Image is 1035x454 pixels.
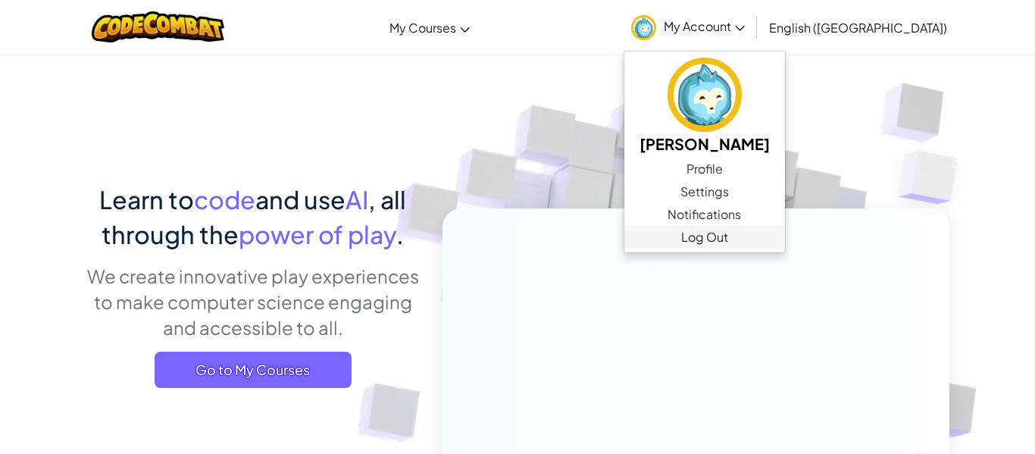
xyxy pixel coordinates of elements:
[382,7,477,48] a: My Courses
[761,7,955,48] a: English ([GEOGRAPHIC_DATA])
[624,226,785,249] a: Log Out
[631,15,656,40] img: avatar
[389,20,456,36] span: My Courses
[92,11,224,42] img: CodeCombat logo
[86,263,420,340] p: We create innovative play experiences to make computer science engaging and accessible to all.
[868,114,999,242] img: Overlap cubes
[624,203,785,226] a: Notifications
[624,180,785,203] a: Settings
[239,219,396,249] span: power of play
[769,20,947,36] span: English ([GEOGRAPHIC_DATA])
[639,132,770,155] h5: [PERSON_NAME]
[99,184,194,214] span: Learn to
[624,55,785,158] a: [PERSON_NAME]
[155,352,352,388] a: Go to My Courses
[346,184,368,214] span: AI
[668,58,742,132] img: avatar
[194,184,255,214] span: code
[396,219,404,249] span: .
[664,18,745,34] span: My Account
[255,184,346,214] span: and use
[624,3,752,51] a: My Account
[624,158,785,180] a: Profile
[668,205,741,224] span: Notifications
